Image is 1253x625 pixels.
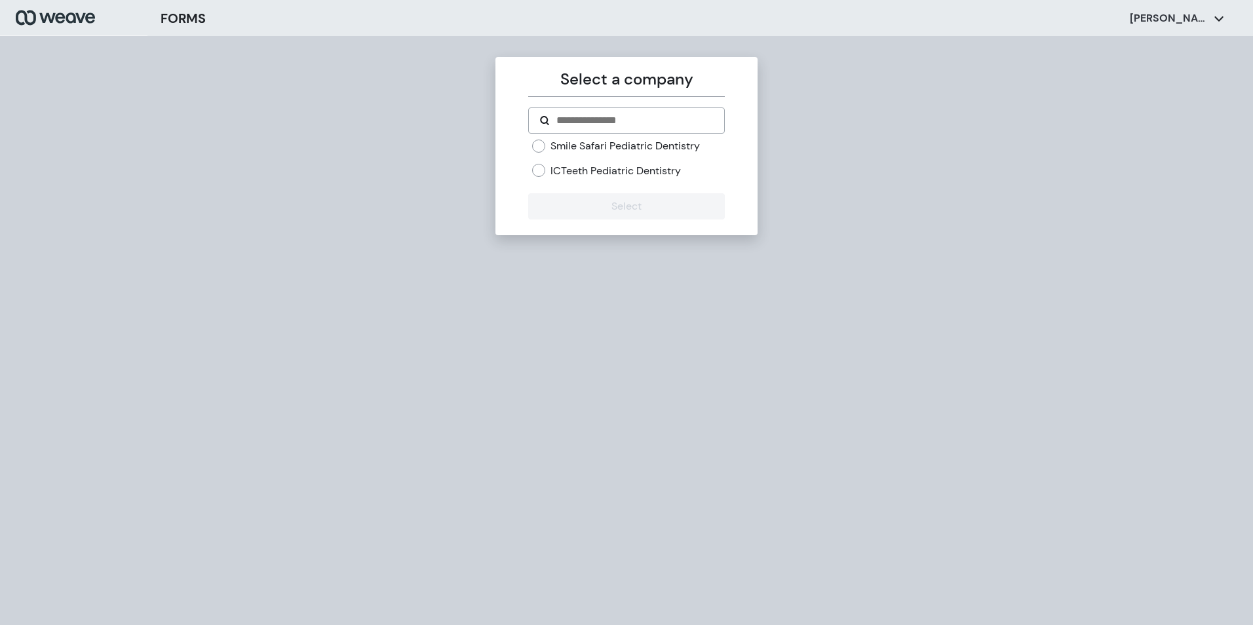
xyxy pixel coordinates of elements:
h3: FORMS [161,9,206,28]
input: Search [555,113,713,128]
p: Select a company [528,67,724,91]
p: [PERSON_NAME] [1130,11,1208,26]
label: ICTeeth Pediatric Dentistry [550,164,681,178]
button: Select [528,193,724,219]
label: Smile Safari Pediatric Dentistry [550,139,700,153]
